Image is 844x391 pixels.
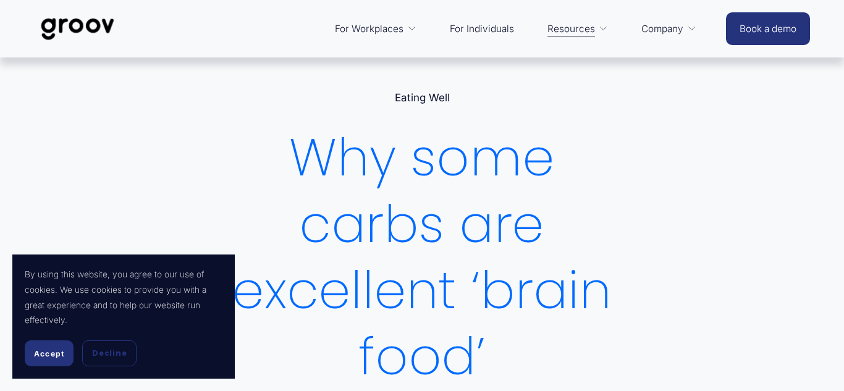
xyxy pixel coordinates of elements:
[25,340,74,366] button: Accept
[444,14,520,44] a: For Individuals
[25,267,222,328] p: By using this website, you agree to our use of cookies. We use cookies to provide you with a grea...
[12,254,235,379] section: Cookie banner
[34,9,121,49] img: Groov | Workplace Science Platform | Unlock Performance | Drive Results
[635,14,703,44] a: folder dropdown
[541,14,614,44] a: folder dropdown
[82,340,137,366] button: Decline
[641,20,683,38] span: Company
[726,12,810,45] a: Book a demo
[228,125,616,390] h1: Why some carbs are excellent ‘brain food’
[335,20,403,38] span: For Workplaces
[34,349,64,358] span: Accept
[329,14,423,44] a: folder dropdown
[547,20,595,38] span: Resources
[395,91,450,104] a: Eating Well
[92,348,127,359] span: Decline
